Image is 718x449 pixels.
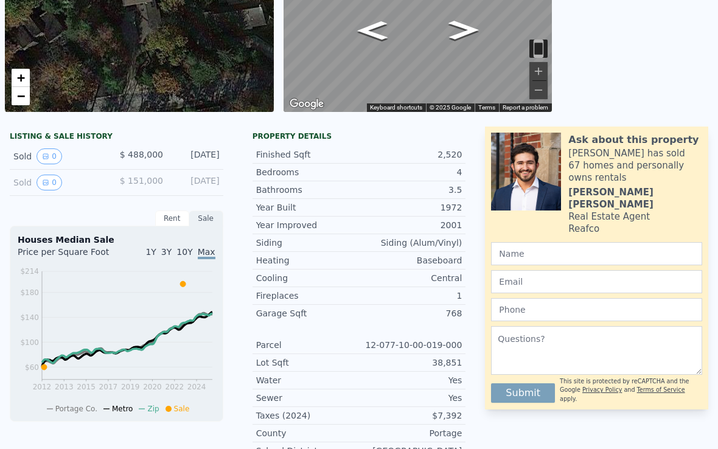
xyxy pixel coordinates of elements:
[491,383,555,403] button: Submit
[256,392,359,404] div: Sewer
[430,104,471,111] span: © 2025 Google
[568,223,599,235] div: Reafco
[33,383,52,391] tspan: 2012
[359,184,462,196] div: 3.5
[568,186,702,211] div: [PERSON_NAME] [PERSON_NAME]
[436,16,492,44] path: Go East, Mockingbird Dr
[173,175,220,190] div: [DATE]
[359,374,462,386] div: Yes
[189,211,223,226] div: Sale
[120,150,163,159] span: $ 488,000
[359,357,462,369] div: 38,851
[359,307,462,319] div: 768
[256,357,359,369] div: Lot Sqft
[147,405,159,413] span: Zip
[256,307,359,319] div: Garage Sqft
[198,247,215,259] span: Max
[503,104,548,111] a: Report a problem
[17,70,25,85] span: +
[145,247,156,257] span: 1Y
[256,148,359,161] div: Finished Sqft
[529,81,548,99] button: Zoom out
[173,148,220,164] div: [DATE]
[359,427,462,439] div: Portage
[20,338,39,347] tspan: $100
[359,237,462,249] div: Siding (Alum/Vinyl)
[37,175,62,190] button: View historical data
[17,88,25,103] span: −
[478,104,495,111] a: Terms (opens in new tab)
[143,383,162,391] tspan: 2020
[568,147,702,184] div: [PERSON_NAME] has sold 67 homes and personally owns rentals
[121,383,140,391] tspan: 2019
[120,176,163,186] span: $ 151,000
[256,166,359,178] div: Bedrooms
[370,103,422,112] button: Keyboard shortcuts
[256,219,359,231] div: Year Improved
[359,409,462,422] div: $7,392
[174,405,190,413] span: Sale
[20,267,39,276] tspan: $214
[560,377,702,403] div: This site is protected by reCAPTCHA and the Google and apply.
[287,96,327,112] a: Open this area in Google Maps (opens a new window)
[112,405,133,413] span: Metro
[344,16,400,44] path: Go West, Mockingbird Dr
[582,386,622,393] a: Privacy Policy
[359,148,462,161] div: 2,520
[253,131,466,141] div: Property details
[256,201,359,214] div: Year Built
[529,40,548,58] button: Toggle motion tracking
[155,211,189,226] div: Rent
[166,383,184,391] tspan: 2022
[20,288,39,297] tspan: $180
[37,148,62,164] button: View historical data
[491,242,702,265] input: Name
[77,383,96,391] tspan: 2015
[256,409,359,422] div: Taxes (2024)
[10,131,223,144] div: LISTING & SALE HISTORY
[256,290,359,302] div: Fireplaces
[568,133,699,147] div: Ask about this property
[359,290,462,302] div: 1
[256,184,359,196] div: Bathrooms
[99,383,118,391] tspan: 2017
[18,246,116,265] div: Price per Square Foot
[55,383,74,391] tspan: 2013
[256,237,359,249] div: Siding
[256,374,359,386] div: Water
[359,392,462,404] div: Yes
[529,62,548,80] button: Zoom in
[287,96,327,112] img: Google
[12,69,30,87] a: Zoom in
[359,166,462,178] div: 4
[637,386,685,393] a: Terms of Service
[359,219,462,231] div: 2001
[359,201,462,214] div: 1972
[359,339,462,351] div: 12-077-10-00-019-000
[20,313,39,322] tspan: $140
[256,427,359,439] div: County
[491,270,702,293] input: Email
[176,247,192,257] span: 10Y
[12,87,30,105] a: Zoom out
[13,175,106,190] div: Sold
[256,272,359,284] div: Cooling
[13,148,106,164] div: Sold
[187,383,206,391] tspan: 2024
[25,363,39,372] tspan: $60
[568,211,650,223] div: Real Estate Agent
[359,272,462,284] div: Central
[491,298,702,321] input: Phone
[55,405,97,413] span: Portage Co.
[161,247,172,257] span: 3Y
[256,339,359,351] div: Parcel
[18,234,215,246] div: Houses Median Sale
[256,254,359,266] div: Heating
[359,254,462,266] div: Baseboard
